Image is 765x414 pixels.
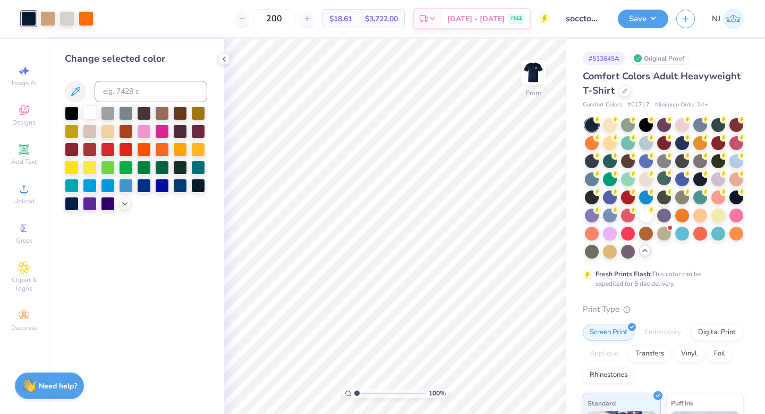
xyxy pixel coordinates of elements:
[588,398,616,409] span: Standard
[526,88,541,98] div: Front
[11,324,37,332] span: Decorate
[329,13,352,24] span: $18.61
[637,325,688,341] div: Embroidery
[712,13,720,25] span: NJ
[523,62,544,83] img: Front
[429,388,446,398] span: 100 %
[65,52,207,66] div: Change selected color
[12,79,37,87] span: Image AI
[253,9,295,28] input: – –
[631,52,690,65] div: Original Proof
[11,158,37,166] span: Add Text
[671,398,693,409] span: Puff Ink
[16,236,32,245] span: Greek
[365,13,398,24] span: $3,722.00
[628,346,671,362] div: Transfers
[583,325,634,341] div: Screen Print
[5,276,42,293] span: Clipart & logos
[583,70,741,97] span: Comfort Colors Adult Heavyweight T-Shirt
[583,367,634,383] div: Rhinestones
[511,15,522,22] span: FREE
[707,346,732,362] div: Foil
[723,9,744,29] img: Nidhi Jariwala
[674,346,704,362] div: Vinyl
[712,9,744,29] a: NJ
[583,101,622,110] span: Comfort Colors
[691,325,743,341] div: Digital Print
[596,269,726,288] div: This color can be expedited for 5 day delivery.
[583,303,744,316] div: Print Type
[583,346,625,362] div: Applique
[39,381,77,391] strong: Need help?
[618,10,668,28] button: Save
[447,13,505,24] span: [DATE] - [DATE]
[12,118,36,127] span: Designs
[95,81,207,102] input: e.g. 7428 c
[655,101,708,110] span: Minimum Order: 24 +
[558,8,610,29] input: Untitled Design
[13,197,35,205] span: Upload
[583,52,625,65] div: # 513645A
[627,101,650,110] span: # C1717
[596,270,652,278] strong: Fresh Prints Flash:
